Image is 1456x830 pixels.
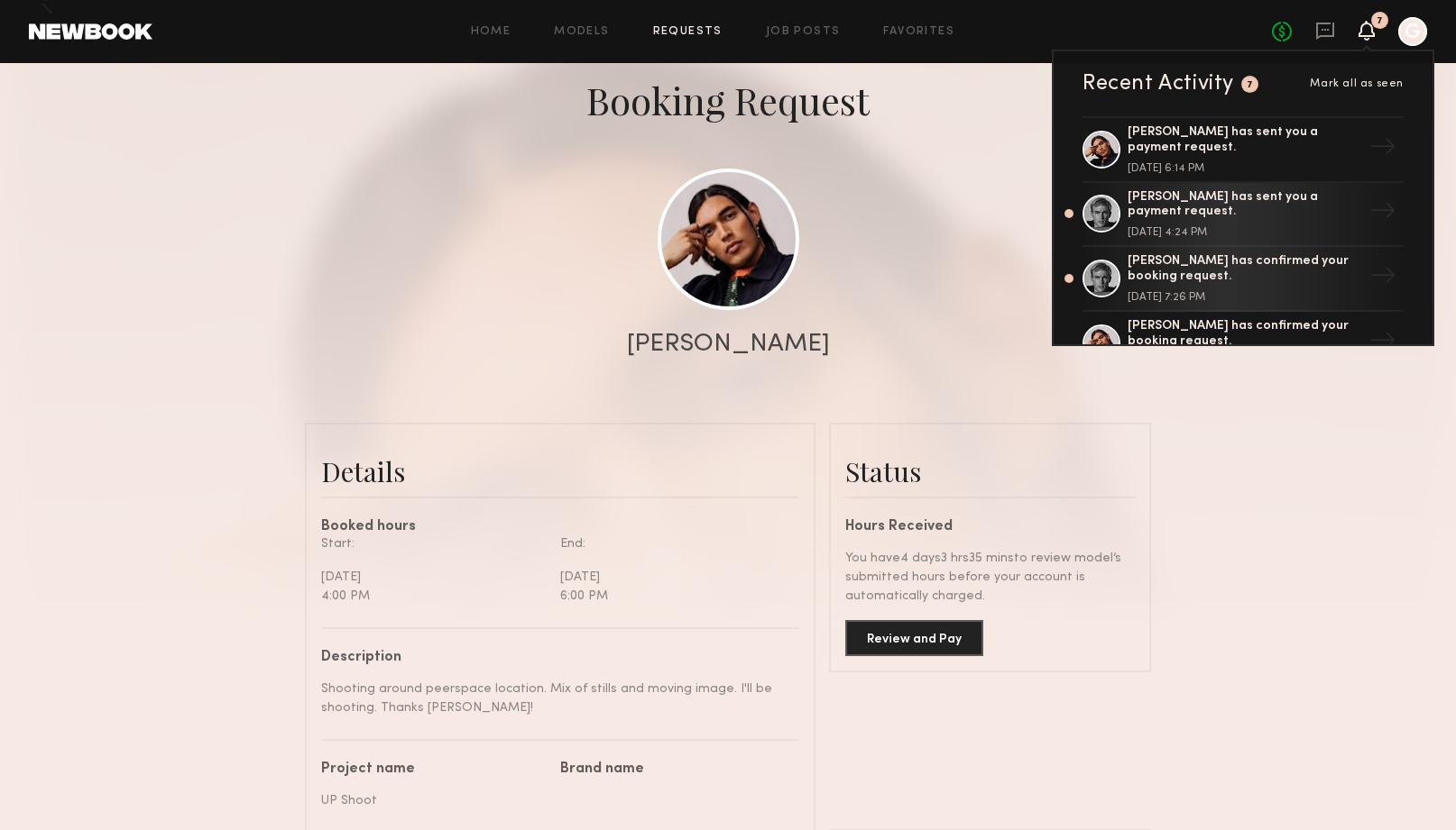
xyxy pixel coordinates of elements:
[321,791,547,810] div: UP Shoot
[1128,254,1362,285] div: [PERSON_NAME] has confirmed your booking request.
[1128,190,1362,221] div: [PERSON_NAME] has sent you a payment request.
[845,520,1135,534] div: Hours Received
[1398,17,1427,46] a: G
[1128,292,1362,303] div: [DATE] 7:26 PM
[321,587,547,606] div: 4:00 PM
[321,762,547,777] div: Project name
[586,75,870,125] div: Booking Request
[845,620,983,656] button: Review and Pay
[560,762,786,777] div: Brand name
[1128,125,1362,156] div: [PERSON_NAME] has sent you a payment request.
[321,568,547,587] div: [DATE]
[1362,255,1404,302] div: →
[1362,320,1404,367] div: →
[554,26,609,38] a: Models
[321,453,799,489] div: Details
[1362,190,1404,237] div: →
[560,587,786,606] div: 6:00 PM
[1310,78,1404,89] span: Mark all as seen
[1083,73,1234,95] div: Recent Activity
[653,26,723,38] a: Requests
[845,549,1135,606] div: You have 4 days 3 hrs 35 mins to review model’s submitted hours before your account is automatica...
[321,520,799,534] div: Booked hours
[1083,312,1404,377] a: [PERSON_NAME] has confirmed your booking request.→
[1083,183,1404,248] a: [PERSON_NAME] has sent you a payment request.[DATE] 4:24 PM→
[1083,247,1404,312] a: [PERSON_NAME] has confirmed your booking request.[DATE] 7:26 PM→
[1128,319,1362,350] div: [PERSON_NAME] has confirmed your booking request.
[766,26,841,38] a: Job Posts
[1247,80,1254,90] div: 7
[1377,16,1383,26] div: 7
[321,680,786,717] div: Shooting around peerspace location. Mix of stills and moving image. I'll be shooting. Thanks [PER...
[627,332,830,357] div: [PERSON_NAME]
[321,534,547,553] div: Start:
[321,651,786,665] div: Description
[1083,116,1404,183] a: [PERSON_NAME] has sent you a payment request.[DATE] 6:14 PM→
[845,453,1135,489] div: Status
[471,26,511,38] a: Home
[1128,227,1362,238] div: [DATE] 4:24 PM
[883,26,954,38] a: Favorites
[560,568,786,587] div: [DATE]
[1128,163,1362,174] div: [DATE] 6:14 PM
[560,534,786,553] div: End:
[1362,126,1404,173] div: →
